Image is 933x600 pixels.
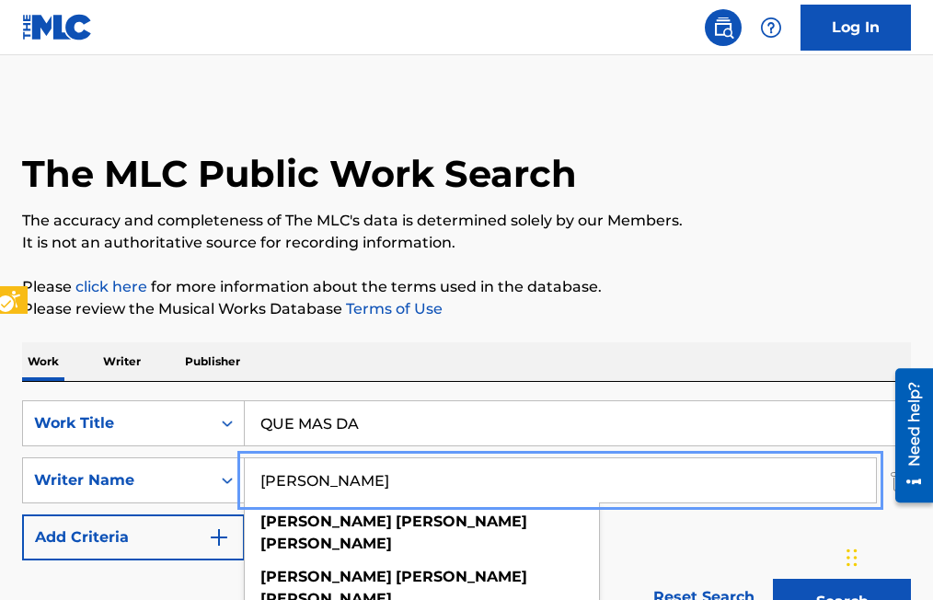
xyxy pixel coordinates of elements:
p: Work [22,342,64,381]
p: Publisher [179,342,246,381]
strong: [PERSON_NAME] [396,568,527,585]
img: help [760,17,782,39]
div: Writer Name [34,469,200,491]
a: Music industry terminology | mechanical licensing collective [75,278,147,295]
a: Terms of Use [342,300,443,317]
a: Log In [801,5,911,51]
div: On [211,401,244,445]
strong: [PERSON_NAME] [260,568,392,585]
button: Add Criteria [22,514,245,560]
p: Please for more information about the terms used in the database. [22,276,911,298]
input: Search... [245,458,876,502]
h1: The MLC Public Work Search [22,151,577,197]
div: Chat Widget [841,512,933,600]
p: Please review the Musical Works Database [22,298,911,320]
p: The accuracy and completeness of The MLC's data is determined solely by our Members. [22,210,911,232]
img: search [712,17,734,39]
p: It is not an authoritative source for recording information. [22,232,911,254]
strong: [PERSON_NAME] [260,535,392,552]
strong: [PERSON_NAME] [396,513,527,530]
div: Work Title [34,412,200,434]
strong: [PERSON_NAME] [260,513,392,530]
p: Writer [98,342,146,381]
iframe: Hubspot Iframe [841,512,933,600]
img: 9d2ae6d4665cec9f34b9.svg [208,526,230,548]
input: Search... [245,401,910,445]
div: Drag [847,530,858,585]
iframe: Iframe | Resource Center [881,361,933,509]
img: MLC Logo [22,14,93,40]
